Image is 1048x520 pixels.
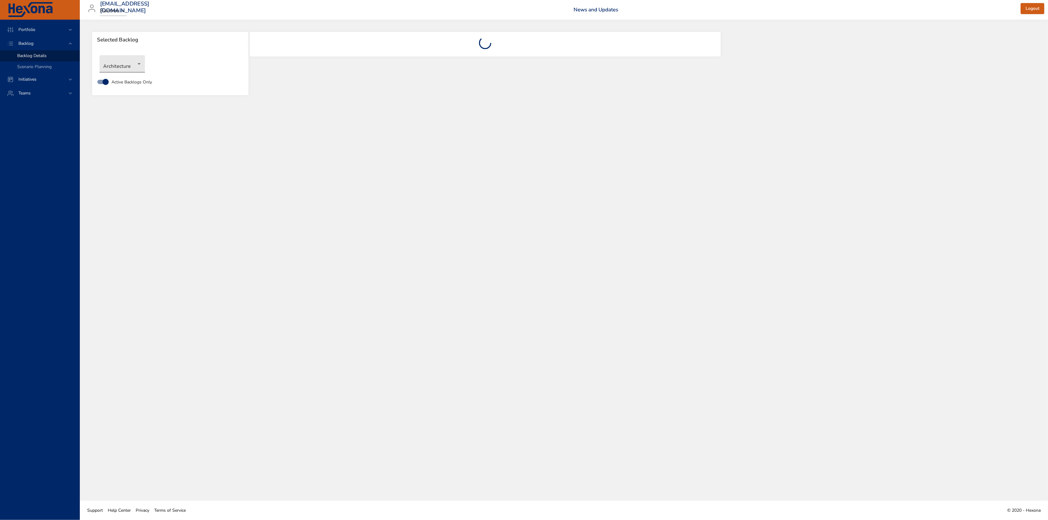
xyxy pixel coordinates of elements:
span: Active Backlogs Only [111,79,152,85]
span: Scenario Planning [17,64,52,70]
span: Initiatives [14,76,41,82]
span: Logout [1026,5,1039,13]
a: Support [85,503,105,517]
span: Backlog [14,40,38,46]
span: Teams [14,90,36,96]
a: Privacy [133,503,152,517]
span: © 2020 - Hexona [1007,507,1041,513]
span: Help Center [108,507,131,513]
h3: [EMAIL_ADDRESS][DOMAIN_NAME] [100,1,150,14]
a: Help Center [105,503,133,517]
span: Portfolio [14,27,40,33]
span: Privacy [136,507,149,513]
a: Terms of Service [152,503,188,517]
img: Hexona [7,2,53,17]
span: Terms of Service [154,507,186,513]
a: News and Updates [574,6,618,13]
span: Support [87,507,103,513]
span: Selected Backlog [97,37,243,43]
button: Logout [1021,3,1044,14]
div: Architecture [99,55,145,72]
div: Raintree [100,6,127,16]
span: Backlog Details [17,53,47,59]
